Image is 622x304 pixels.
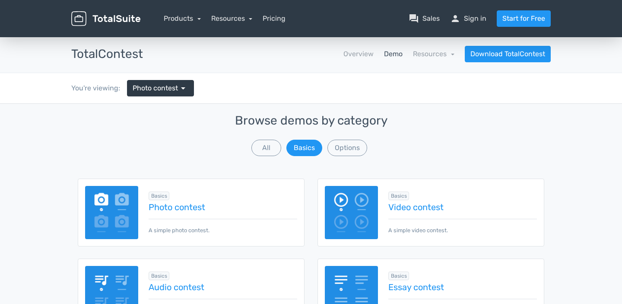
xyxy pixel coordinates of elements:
[85,186,138,239] img: image-poll.png
[409,13,419,24] span: question_answer
[413,50,454,58] a: Resources
[388,282,537,292] a: Essay contest
[149,272,170,280] span: Browse all in Basics
[149,192,170,200] span: Browse all in Basics
[497,10,551,27] a: Start for Free
[149,282,297,292] a: Audio contest
[178,83,188,93] span: arrow_drop_down
[384,49,403,59] a: Demo
[149,202,297,212] a: Photo contest
[327,140,367,156] button: Options
[409,13,440,24] a: question_answerSales
[450,13,486,24] a: personSign in
[388,219,537,234] p: A simple video contest.
[71,83,127,93] div: You're viewing:
[286,140,322,156] button: Basics
[251,140,281,156] button: All
[263,13,286,24] a: Pricing
[211,14,253,22] a: Resources
[133,83,178,93] span: Photo contest
[343,49,374,59] a: Overview
[388,272,409,280] span: Browse all in Basics
[450,13,460,24] span: person
[127,80,194,96] a: Photo contest arrow_drop_down
[71,48,143,61] h3: TotalContest
[164,14,201,22] a: Products
[71,11,140,26] img: TotalSuite for WordPress
[149,219,297,234] p: A simple photo contest.
[325,186,378,239] img: video-poll.png
[388,202,537,212] a: Video contest
[388,192,409,200] span: Browse all in Basics
[465,46,551,62] a: Download TotalContest
[78,114,544,128] h3: Browse demos by category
